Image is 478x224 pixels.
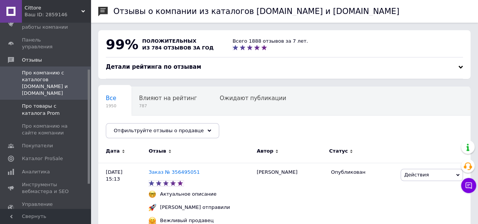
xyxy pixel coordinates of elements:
[139,103,197,109] span: 787
[106,63,201,70] span: Детали рейтинга по отзывам
[158,217,215,224] div: Вежливый продавец
[331,169,395,176] div: Опубликован
[22,103,70,116] span: Про товары с каталога Prom
[106,124,188,130] span: Опубликованы без комме...
[113,7,399,16] h1: Отзывы о компании из каталогов [DOMAIN_NAME] и [DOMAIN_NAME]
[220,95,286,102] span: Ожидают публикации
[461,178,476,193] button: Чат с покупателем
[149,148,166,154] span: Отзыв
[25,5,81,11] span: Cittore
[22,70,70,97] span: Про компанию с каталогов [DOMAIN_NAME] и [DOMAIN_NAME]
[22,123,70,136] span: Про компанию на сайте компании
[106,95,116,102] span: Все
[22,37,70,50] span: Панель управления
[257,148,273,154] span: Автор
[158,204,232,211] div: [PERSON_NAME] отправили
[149,190,156,198] img: :nerd_face:
[106,63,463,71] div: Детали рейтинга по отзывам
[142,38,196,44] span: положительных
[106,103,116,109] span: 1950
[22,155,63,162] span: Каталог ProSale
[139,95,197,102] span: Влияют на рейтинг
[114,128,204,133] span: Отфильтруйте отзывы о продавце
[149,169,200,175] a: Заказ № 356495051
[25,11,91,18] div: Ваш ID: 2859146
[158,191,218,198] div: Актуальное описание
[22,142,53,149] span: Покупатели
[22,181,70,195] span: Инструменты вебмастера и SEO
[149,204,156,211] img: :rocket:
[98,116,203,144] div: Опубликованы без комментария
[106,37,138,52] span: 99%
[22,201,70,215] span: Управление сайтом
[404,172,428,178] span: Действия
[22,17,70,31] span: Показатели работы компании
[329,148,348,154] span: Статус
[22,57,42,63] span: Отзывы
[106,148,120,154] span: Дата
[142,45,213,51] span: из 784 отзывов за год
[232,38,308,45] div: Всего 1888 отзывов за 7 лет.
[22,168,50,175] span: Аналитика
